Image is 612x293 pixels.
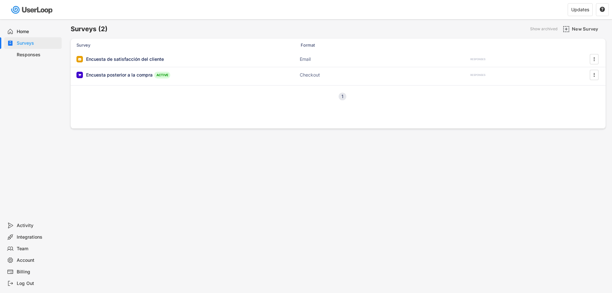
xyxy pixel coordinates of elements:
[17,246,59,252] div: Team
[563,26,570,32] img: AddMajor.svg
[17,223,59,229] div: Activity
[71,25,108,33] h6: Surveys (2)
[86,56,164,62] div: Encuesta de satisfacción del cliente
[17,280,59,287] div: Log Out
[599,7,605,13] button: 
[301,42,365,48] div: Format
[594,56,595,62] text: 
[17,234,59,240] div: Integrations
[300,56,364,62] div: Email
[17,40,59,46] div: Surveys
[530,27,557,31] div: Show archived
[470,58,485,61] div: RESPONSES
[470,73,485,77] div: RESPONSES
[17,29,59,35] div: Home
[571,7,589,12] div: Updates
[86,72,153,78] div: Encuesta posterior a la compra
[17,257,59,263] div: Account
[339,94,346,99] div: 1
[300,72,364,78] div: Checkout
[591,70,597,80] button: 
[572,26,604,32] div: New Survey
[154,72,170,78] div: ACTIVE
[10,3,55,16] img: userloop-logo-01.svg
[591,54,597,64] button: 
[600,6,605,12] text: 
[17,269,59,275] div: Billing
[594,71,595,78] text: 
[76,42,205,48] div: Survey
[17,52,59,58] div: Responses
